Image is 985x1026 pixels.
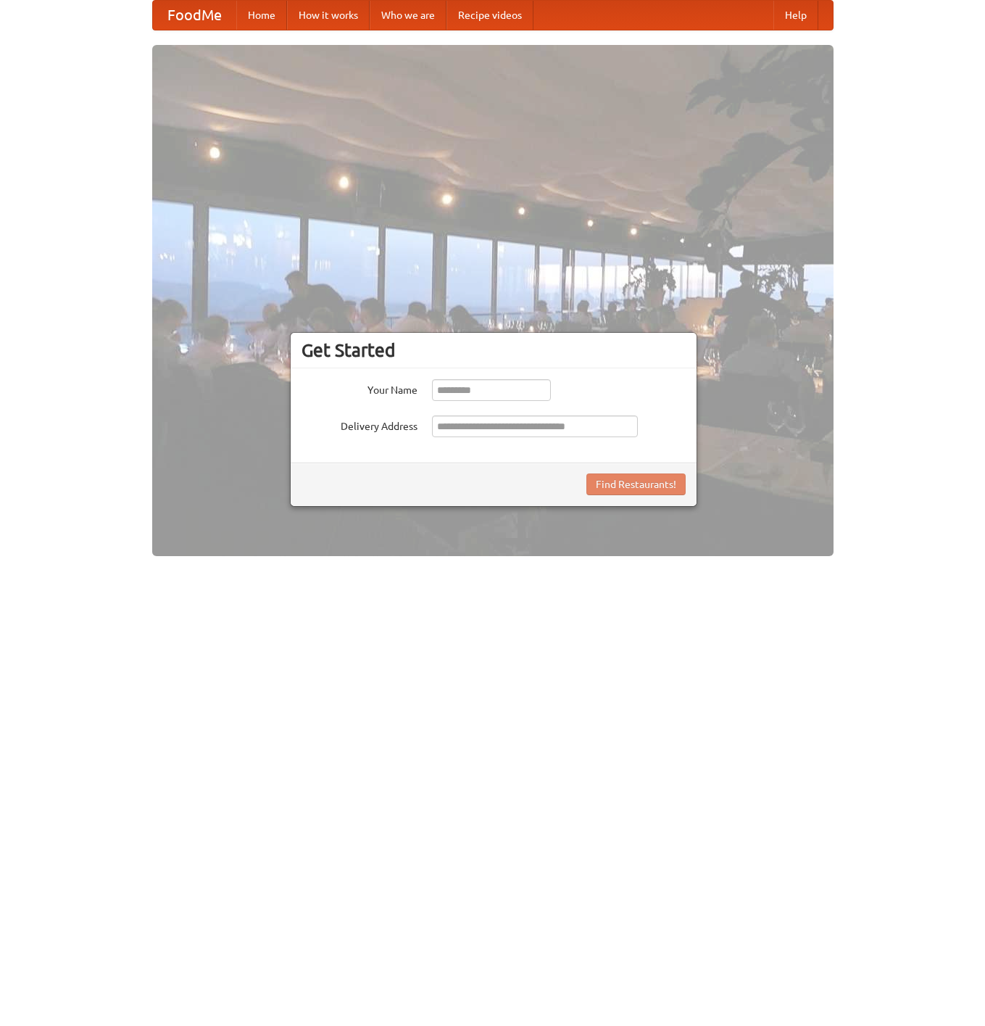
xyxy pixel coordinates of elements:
[773,1,818,30] a: Help
[287,1,370,30] a: How it works
[446,1,533,30] a: Recipe videos
[153,1,236,30] a: FoodMe
[370,1,446,30] a: Who we are
[302,379,417,397] label: Your Name
[236,1,287,30] a: Home
[586,473,686,495] button: Find Restaurants!
[302,415,417,434] label: Delivery Address
[302,339,686,361] h3: Get Started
